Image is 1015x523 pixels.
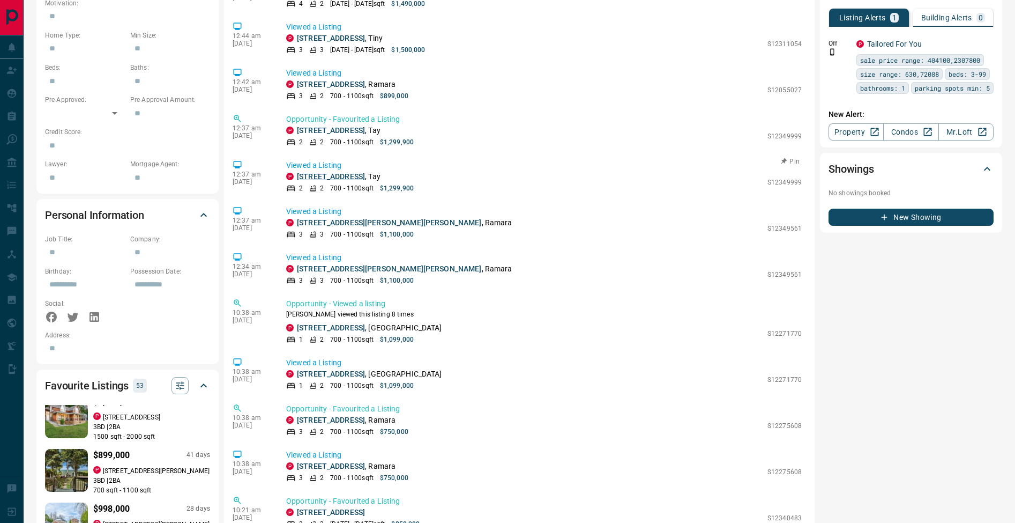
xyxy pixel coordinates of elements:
a: [STREET_ADDRESS] [297,462,365,470]
p: Viewed a Listing [286,252,802,263]
p: S12349561 [767,224,802,233]
p: 3 [299,230,303,239]
p: 10:21 am [233,506,270,514]
div: property.ca [286,462,294,470]
p: 12:37 am [233,217,270,224]
p: Opportunity - Favourited a Listing [286,114,802,125]
p: 3 BD | 2 BA [93,422,210,432]
div: property.ca [286,370,294,378]
p: , Ramara [297,79,395,90]
p: 700 - 1100 sqft [330,137,374,147]
p: 3 [320,45,324,55]
p: 12:37 am [233,171,270,178]
a: Favourited listing$899,00041 daysproperty.ca[STREET_ADDRESS][PERSON_NAME]3BD |2BA700 sqft - 1100 ... [45,447,210,495]
h2: Favourite Listings [45,377,129,394]
a: [STREET_ADDRESS] [297,80,365,89]
p: S12340483 [767,513,802,523]
a: [STREET_ADDRESS] [297,34,365,42]
p: Viewed a Listing [286,68,802,79]
div: property.ca [286,34,294,42]
div: property.ca [286,509,294,516]
a: Tailored For You [867,40,922,48]
p: Beds: [45,63,125,72]
div: property.ca [286,219,294,226]
p: $750,000 [380,473,408,483]
p: 2 [320,183,324,193]
p: , Ramara [297,461,395,472]
p: Viewed a Listing [286,357,802,369]
img: Favourited listing [34,395,99,438]
p: 700 - 1100 sqft [330,473,374,483]
p: S12275608 [767,467,802,477]
div: property.ca [93,466,101,474]
p: New Alert: [829,109,994,120]
p: 1 [892,14,897,21]
p: Viewed a Listing [286,21,802,33]
p: Social: [45,299,125,308]
p: 1500 sqft - 2000 sqft [93,432,210,441]
p: , Ramara [297,263,512,275]
p: 700 sqft - 1100 sqft [93,485,210,495]
div: property.ca [856,40,864,48]
span: size range: 630,72088 [860,69,939,79]
p: , [GEOGRAPHIC_DATA] [297,369,442,380]
p: Viewed a Listing [286,450,802,461]
p: Credit Score: [45,127,210,137]
span: bathrooms: 1 [860,83,905,93]
p: 12:34 am [233,263,270,270]
a: [STREET_ADDRESS] [297,323,365,332]
p: , Ramara [297,217,512,229]
p: S12055027 [767,85,802,95]
p: 700 - 1100 sqft [330,335,374,344]
p: [DATE] [233,375,270,383]
p: 28 days [186,504,210,513]
p: 3 [320,276,324,285]
p: Pre-Approved: [45,95,125,105]
p: [DATE] [233,468,270,475]
p: 10:38 am [233,368,270,375]
p: 3 [299,45,303,55]
p: $1,500,000 [391,45,425,55]
p: 3 [299,276,303,285]
p: , Tiny [297,33,383,44]
p: 2 [320,91,324,101]
p: S12311054 [767,39,802,49]
div: Showings [829,156,994,182]
a: Condos [883,123,938,141]
p: , Ramara [297,415,395,426]
p: 12:37 am [233,124,270,132]
p: S12271770 [767,329,802,338]
p: [DATE] [233,178,270,186]
p: Viewed a Listing [286,206,802,217]
p: 700 - 1100 sqft [330,427,374,437]
p: S12275608 [767,421,802,431]
p: S12349561 [767,270,802,279]
p: [DATE] [233,132,270,139]
p: S12349999 [767,131,802,141]
div: Personal Information [45,202,210,228]
p: Lawyer: [45,159,125,169]
p: 3 BD | 2 BA [93,476,210,485]
a: [STREET_ADDRESS][PERSON_NAME][PERSON_NAME] [297,264,482,273]
p: 10:38 am [233,309,270,316]
a: [STREET_ADDRESS] [297,508,365,517]
p: 2 [320,427,324,437]
p: 2 [320,137,324,147]
p: Possession Date: [130,267,210,276]
p: $1,099,000 [380,335,414,344]
p: 2 [320,473,324,483]
h2: Showings [829,160,874,178]
p: 3 [299,91,303,101]
p: [DATE] [233,86,270,93]
p: 2 [299,183,303,193]
p: 2 [320,335,324,344]
p: 700 - 1100 sqft [330,230,374,239]
p: Pre-Approval Amount: [130,95,210,105]
div: Favourite Listings53 [45,373,210,399]
p: 2 [320,381,324,391]
p: 53 [136,380,144,392]
p: Birthday: [45,267,125,276]
p: 700 - 1100 sqft [330,183,374,193]
p: 1 [299,335,303,344]
p: Viewed a Listing [286,160,802,171]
